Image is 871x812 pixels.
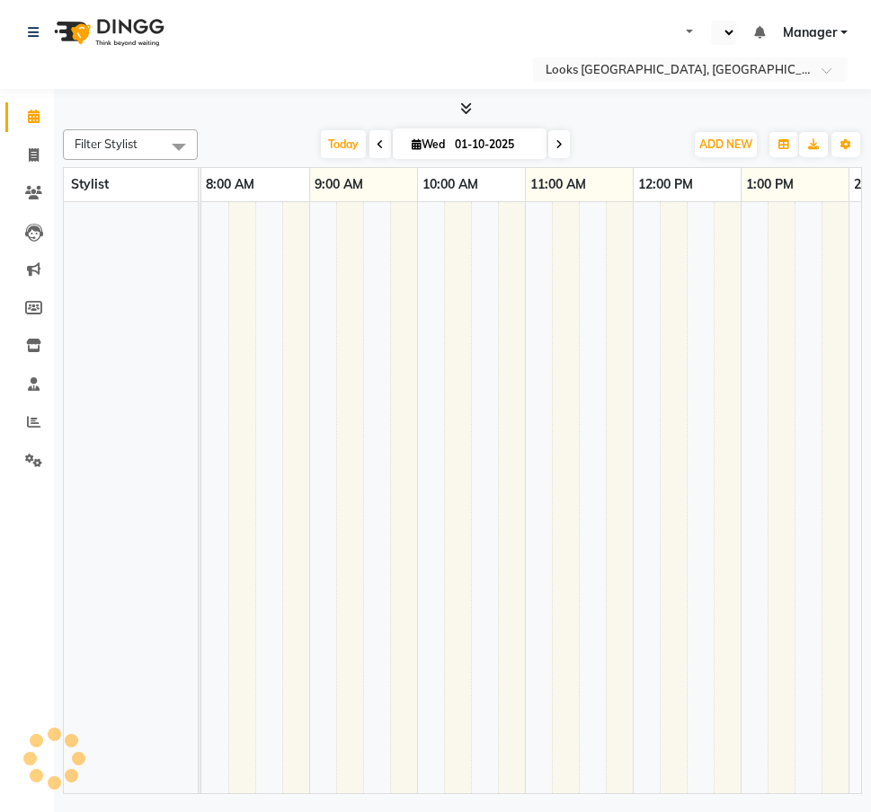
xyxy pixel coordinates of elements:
[418,172,483,198] a: 10:00 AM
[695,132,757,157] button: ADD NEW
[310,172,368,198] a: 9:00 AM
[321,130,366,158] span: Today
[407,137,449,151] span: Wed
[634,172,698,198] a: 12:00 PM
[201,172,259,198] a: 8:00 AM
[699,137,752,151] span: ADD NEW
[71,176,109,192] span: Stylist
[526,172,591,198] a: 11:00 AM
[75,137,138,151] span: Filter Stylist
[783,23,837,42] span: Manager
[449,131,539,158] input: 2025-10-01
[742,172,798,198] a: 1:00 PM
[46,7,169,57] img: logo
